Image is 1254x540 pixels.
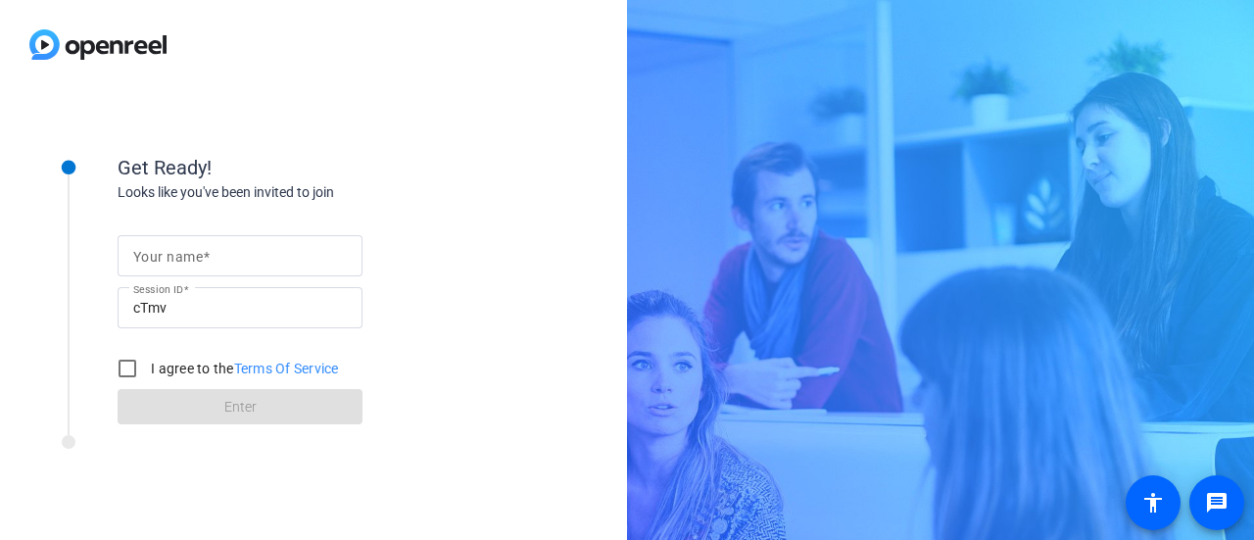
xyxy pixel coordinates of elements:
[234,361,339,376] a: Terms Of Service
[133,249,203,265] mat-label: Your name
[118,153,509,182] div: Get Ready!
[1141,491,1165,515] mat-icon: accessibility
[147,359,339,378] label: I agree to the
[1205,491,1229,515] mat-icon: message
[133,283,183,295] mat-label: Session ID
[118,182,509,203] div: Looks like you've been invited to join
